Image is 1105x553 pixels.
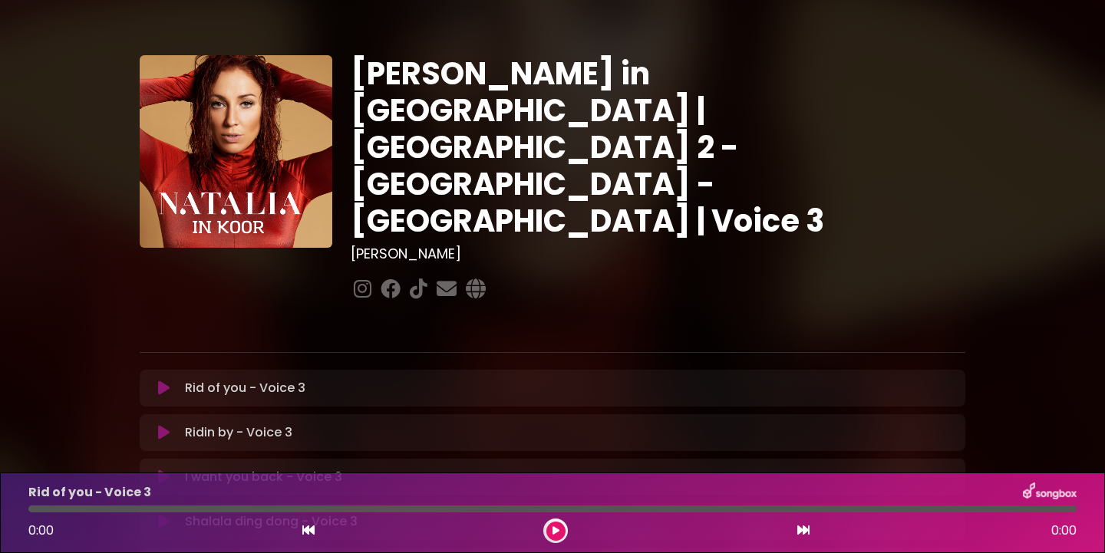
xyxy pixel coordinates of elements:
p: Rid of you - Voice 3 [185,379,305,397]
span: 0:00 [28,522,54,539]
h1: [PERSON_NAME] in [GEOGRAPHIC_DATA] | [GEOGRAPHIC_DATA] 2 - [GEOGRAPHIC_DATA] - [GEOGRAPHIC_DATA] ... [351,55,965,239]
p: Rid of you - Voice 3 [28,483,151,502]
img: songbox-logo-white.png [1023,482,1077,502]
h3: [PERSON_NAME] [351,245,965,262]
p: I want you back - Voice 3 [185,468,342,486]
img: YTVS25JmS9CLUqXqkEhs [140,55,332,248]
p: Ridin by - Voice 3 [185,423,292,442]
span: 0:00 [1051,522,1077,540]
